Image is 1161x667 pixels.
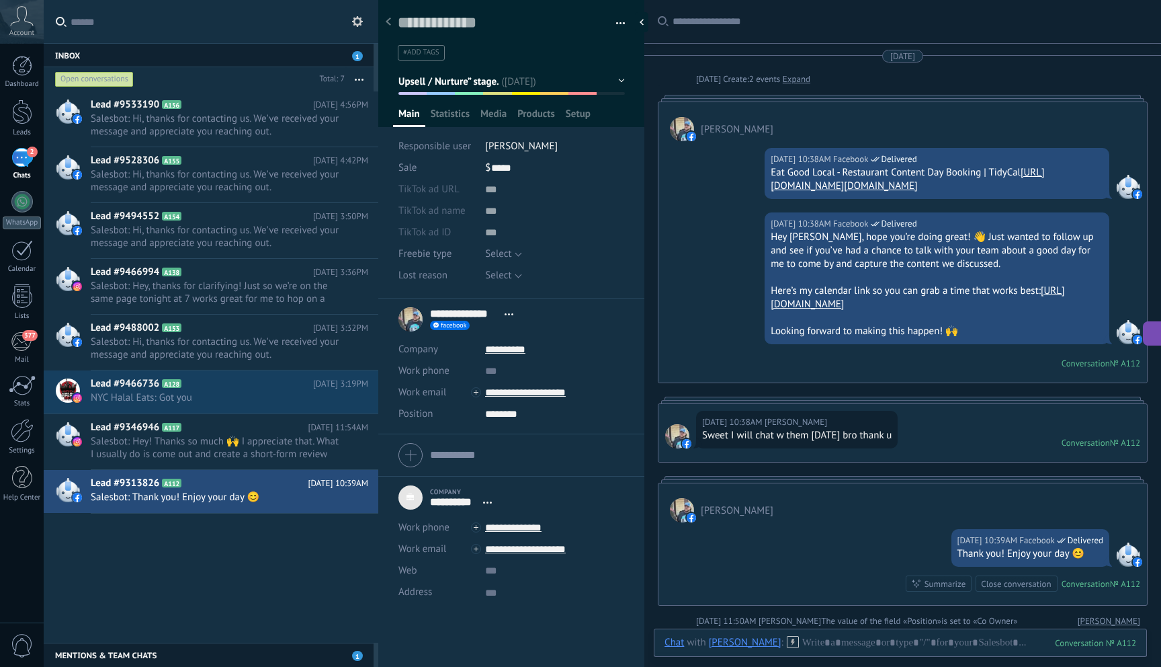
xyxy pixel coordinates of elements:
span: Freebie type [398,249,452,259]
img: facebook-sm.svg [687,132,696,141]
img: instagram.svg [73,282,82,291]
button: Select [485,243,521,265]
img: facebook-sm.svg [687,513,696,522]
div: Dashboard [3,80,42,89]
img: facebook-sm.svg [73,338,82,347]
button: Work phone [398,360,449,382]
a: Lead #9346946 A117 [DATE] 11:54AM Salesbot: Hey! Thanks so much 🙌 I appreciate that. What I usual... [44,414,378,469]
div: [DATE] 10:39AM [957,534,1020,547]
div: Conversation [1062,437,1110,448]
a: Lead #9466736 A128 [DATE] 3:19PM NYC Halal Eats: Got you [44,370,378,414]
span: Delivered [881,217,917,231]
span: Responsible user [398,140,471,153]
span: Address [398,587,432,597]
span: Delivered [1068,534,1103,547]
div: Mail [3,356,42,364]
span: with [687,636,705,650]
img: facebook-sm.svg [1133,557,1142,567]
div: Web [398,560,475,582]
span: Andres Botello [765,416,827,429]
span: [DATE] 4:56PM [313,98,368,112]
button: More [345,67,374,91]
span: TikTok ad name [398,206,466,216]
span: [DATE] 3:32PM [313,321,368,335]
span: Lead #9533190 [91,98,159,112]
span: A128 [162,379,181,388]
span: Lead #9313826 [91,477,159,490]
span: Salesbot: Hey, thanks for clarifying! Just so we’re on the same page tonight at 7 works great for... [91,280,343,305]
div: [DATE] 11:50AM [696,615,759,628]
div: Thank you! Enjoy your day 😊 [957,547,1103,561]
div: Company [398,339,475,360]
div: Chats [3,171,42,180]
a: Expand [783,73,810,86]
a: Lead #9488002 A153 [DATE] 3:32PM Salesbot: Hi, thanks for contacting us. We've received your mess... [44,315,378,370]
span: [DATE] 10:39AM [308,477,368,490]
a: Lead #9494552 A154 [DATE] 3:50PM Salesbot: Hi, thanks for contacting us. We've received your mess... [44,203,378,258]
span: is set to «Co Owner» [941,615,1018,628]
span: Facebook [1019,534,1055,547]
a: Lead #9528306 A155 [DATE] 4:42PM Salesbot: Hi, thanks for contacting us. We've received your mess... [44,147,378,202]
span: Salesbot: Hi, thanks for contacting us. We've received your message and appreciate you reaching out. [91,168,343,194]
span: [PERSON_NAME] [485,140,558,153]
span: Setup [566,108,591,127]
span: Web [398,565,417,576]
span: Sale [398,161,417,174]
span: TikTok ad ID [398,227,451,237]
span: Andres Botello [670,498,694,522]
span: Media [480,108,507,127]
span: 1 [352,51,363,61]
div: Andres Botello [709,636,781,648]
span: Lead #9346946 [91,421,159,434]
span: A154 [162,212,181,221]
span: The value of the field «Position» [821,615,941,628]
span: Salesbot: Hey! Thanks so much 🙌 I appreciate that. What I usually do is come out and create a sho... [91,435,343,461]
span: [DATE] 3:19PM [313,377,368,391]
span: Delivered [881,153,917,166]
span: Salesbot: Hi, thanks for contacting us. We've received your message and appreciate you reaching out. [91,336,343,361]
div: WhatsApp [3,217,41,229]
a: Lead #9533190 A156 [DATE] 4:56PM Salesbot: Hi, thanks for contacting us. We've received your mess... [44,91,378,147]
span: : [781,636,783,650]
div: Looking forward to making this happen! 🙌 [771,325,1103,338]
div: Position [398,403,475,425]
span: [DATE] 11:54AM [308,421,368,434]
div: Summarize [924,578,966,590]
a: [URL][DOMAIN_NAME] [771,284,1064,311]
div: № A112 [1110,358,1140,369]
span: Account [9,29,34,38]
button: Work email [398,539,446,560]
span: Lead #9466994 [91,266,159,279]
span: 2 events [749,73,781,86]
div: Here’s my calendar link so you can grab a time that works best: [771,284,1103,311]
div: [DATE] [890,50,915,63]
span: Andres Botello [665,424,689,448]
span: Salesbot: Hi, thanks for contacting us. We've received your message and appreciate you reaching out. [91,112,343,138]
span: 2 [27,147,38,157]
a: [URL][DOMAIN_NAME][DOMAIN_NAME] [771,166,1044,192]
div: [DATE] 10:38AM [771,217,833,231]
div: Lists [3,312,42,321]
div: Stats [3,399,42,408]
a: Lead #9466994 A138 [DATE] 3:36PM Salesbot: Hey, thanks for clarifying! Just so we’re on the same ... [44,259,378,314]
span: Work email [398,386,446,399]
div: [DATE] 10:38AM [771,153,833,166]
div: Leads [3,128,42,137]
span: A138 [162,268,181,276]
span: A153 [162,323,181,332]
div: $ [485,157,625,179]
div: Total: 7 [314,73,345,86]
div: Create: [696,73,810,86]
div: Hey [PERSON_NAME], hope you’re doing great! 👋 Just wanted to follow up and see if you’ve had a ch... [771,231,1103,271]
span: Select [485,269,511,282]
div: Settings [3,446,42,455]
div: [DATE] [696,73,723,86]
div: [DATE] 10:38AM [702,416,765,429]
span: Facebook [1116,543,1140,567]
img: facebook-sm.svg [73,493,82,502]
span: [DATE] 3:36PM [313,266,368,279]
div: № A112 [1110,437,1140,448]
div: TikTok ad URL [398,179,475,200]
img: facebook-sm.svg [1133,190,1142,199]
div: Close conversation [981,578,1051,590]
